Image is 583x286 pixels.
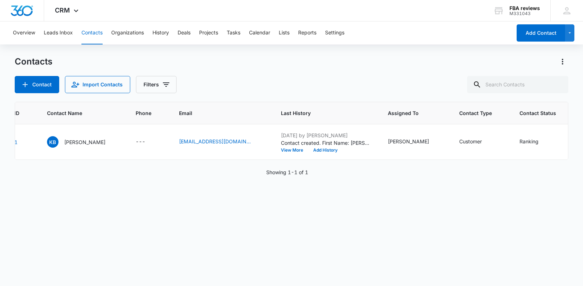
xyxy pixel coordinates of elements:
[459,138,495,146] div: Contact Type - Customer - Select to Edit Field
[281,109,360,117] span: Last History
[281,148,308,152] button: View More
[509,11,540,16] div: account id
[281,132,371,139] p: [DATE] by [PERSON_NAME]
[81,22,103,44] button: Contacts
[298,22,316,44] button: Reports
[44,22,73,44] button: Leads Inbox
[111,22,144,44] button: Organizations
[136,76,177,93] button: Filters
[64,138,105,146] p: [PERSON_NAME]
[15,76,59,93] button: Add Contact
[509,5,540,11] div: account name
[47,109,108,117] span: Contact Name
[459,109,492,117] span: Contact Type
[467,76,568,93] input: Search Contacts
[227,22,240,44] button: Tasks
[47,136,118,148] div: Contact Name - Katy Billingsley - Select to Edit Field
[325,22,344,44] button: Settings
[65,76,130,93] button: Import Contacts
[199,22,218,44] button: Projects
[136,138,158,146] div: Phone - - Select to Edit Field
[519,109,556,117] span: Contact Status
[15,56,52,67] h1: Contacts
[152,22,169,44] button: History
[519,138,539,145] div: Ranking
[281,139,371,147] p: Contact created. First Name: [PERSON_NAME] Last Name: [PERSON_NAME] Email: [PERSON_NAME][EMAIL_AD...
[517,24,565,42] button: Add Contact
[14,109,19,117] span: ID
[136,138,145,146] div: ---
[308,148,343,152] button: Add History
[14,139,18,145] a: Navigate to contact details page for Katy Billingsley
[519,138,551,146] div: Contact Status - Ranking - Select to Edit Field
[13,22,35,44] button: Overview
[459,138,482,145] div: Customer
[55,6,70,14] span: CRM
[557,56,568,67] button: Actions
[179,138,264,146] div: Email - katy@fluentimarketing.com - Select to Edit Field
[178,22,191,44] button: Deals
[388,138,429,145] div: [PERSON_NAME]
[388,138,442,146] div: Assigned To - Karla Sales - Select to Edit Field
[136,109,151,117] span: Phone
[279,22,290,44] button: Lists
[249,22,270,44] button: Calendar
[47,136,58,148] span: KB
[179,109,253,117] span: Email
[266,168,308,176] p: Showing 1-1 of 1
[179,138,251,145] a: [EMAIL_ADDRESS][DOMAIN_NAME]
[388,109,432,117] span: Assigned To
